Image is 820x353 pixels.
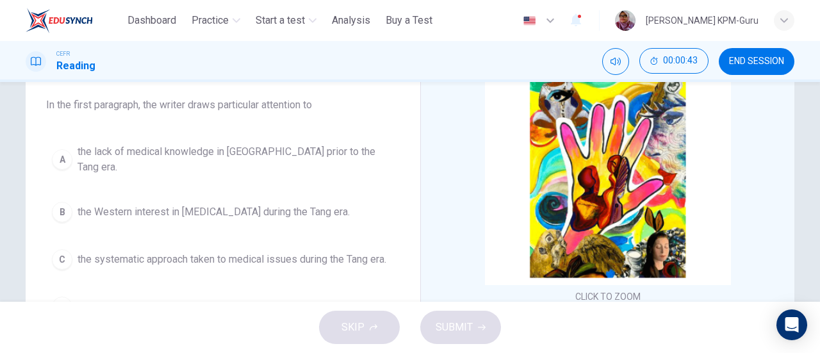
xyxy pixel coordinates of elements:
div: D [52,297,72,317]
span: END SESSION [729,56,784,67]
button: Practice [186,9,245,32]
span: Choose the appropriate letter A-D from the options below. In the first paragraph, the writer draw... [46,67,400,113]
div: Open Intercom Messenger [776,309,807,340]
span: the rivalry between Chinese and Western cultures during the Tang era. [78,299,388,315]
span: the Western interest in [MEDICAL_DATA] during the Tang era. [78,204,350,220]
img: ELTC logo [26,8,93,33]
span: CEFR [56,49,70,58]
div: Hide [639,48,709,75]
button: Athe lack of medical knowledge in [GEOGRAPHIC_DATA] prior to the Tang era. [46,138,400,181]
div: [PERSON_NAME] KPM-Guru [646,13,758,28]
span: Buy a Test [386,13,432,28]
div: Mute [602,48,629,75]
button: Cthe systematic approach taken to medical issues during the Tang era. [46,243,400,275]
img: en [521,16,537,26]
button: Start a test [250,9,322,32]
span: Analysis [332,13,370,28]
h1: Reading [56,58,95,74]
a: ELTC logo [26,8,122,33]
button: Analysis [327,9,375,32]
button: Bthe Western interest in [MEDICAL_DATA] during the Tang era. [46,196,400,228]
img: Profile picture [615,10,635,31]
div: B [52,202,72,222]
span: the lack of medical knowledge in [GEOGRAPHIC_DATA] prior to the Tang era. [78,144,394,175]
span: 00:00:43 [663,56,698,66]
span: Dashboard [127,13,176,28]
div: C [52,249,72,270]
span: Practice [192,13,229,28]
button: 00:00:43 [639,48,709,74]
span: Start a test [256,13,305,28]
button: Buy a Test [381,9,438,32]
button: Dashboard [122,9,181,32]
button: Dthe rivalry between Chinese and Western cultures during the Tang era. [46,291,400,323]
span: the systematic approach taken to medical issues during the Tang era. [78,252,386,267]
button: END SESSION [719,48,794,75]
div: A [52,149,72,170]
